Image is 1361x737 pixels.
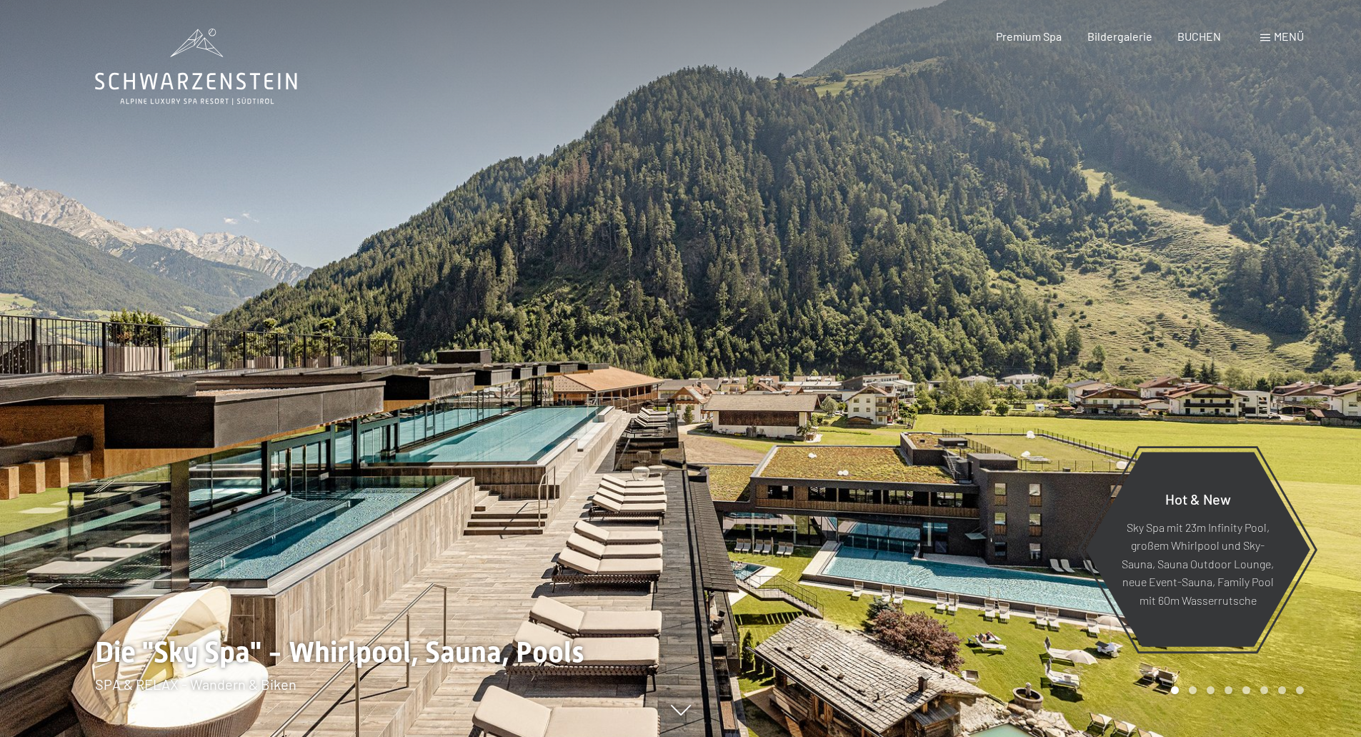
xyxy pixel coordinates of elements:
a: Hot & New Sky Spa mit 23m Infinity Pool, großem Whirlpool und Sky-Sauna, Sauna Outdoor Lounge, ne... [1085,451,1311,648]
div: Carousel Page 8 [1296,686,1304,694]
div: Carousel Page 2 [1189,686,1197,694]
div: Carousel Page 7 [1278,686,1286,694]
p: Sky Spa mit 23m Infinity Pool, großem Whirlpool und Sky-Sauna, Sauna Outdoor Lounge, neue Event-S... [1120,518,1275,609]
div: Carousel Page 1 (Current Slide) [1171,686,1179,694]
span: Menü [1274,29,1304,43]
a: Premium Spa [996,29,1062,43]
a: Bildergalerie [1087,29,1152,43]
a: BUCHEN [1177,29,1221,43]
span: Hot & New [1165,490,1231,507]
div: Carousel Pagination [1166,686,1304,694]
div: Carousel Page 6 [1260,686,1268,694]
div: Carousel Page 3 [1207,686,1215,694]
div: Carousel Page 4 [1225,686,1232,694]
div: Carousel Page 5 [1242,686,1250,694]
